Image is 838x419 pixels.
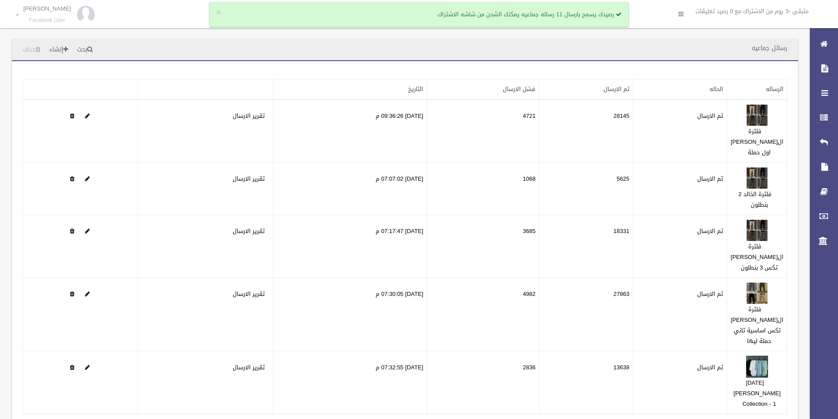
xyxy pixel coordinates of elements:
button: × [216,8,221,17]
a: Edit [746,110,768,121]
label: تم الارسال [697,226,723,237]
td: 27863 [539,278,633,351]
img: 638949440489767691.jpg [746,356,768,378]
a: تقرير الارسال [233,110,265,121]
a: فلترة ال[PERSON_NAME] تكس اساسية تاني حملة ليها [731,304,783,346]
a: تقرير الارسال [233,288,265,299]
a: فلترة ال[PERSON_NAME] تكس 3 بنطلون [731,241,783,273]
label: تم الارسال [697,174,723,184]
a: تم الارسال [604,84,629,95]
td: 18331 [539,215,633,278]
td: 4982 [427,278,539,351]
a: تقرير الارسال [233,173,265,184]
th: الحاله [633,80,727,100]
a: التاريخ [408,84,423,95]
td: 2836 [427,351,539,414]
img: 638949439597267833.jpg [746,282,768,304]
a: تقرير الارسال [233,362,265,373]
a: Edit [746,173,768,184]
td: [DATE] 07:17:47 م [273,215,427,278]
img: 638949430397916500.jpg [746,167,768,189]
a: [DATE][PERSON_NAME] Collection - 1 [734,377,781,409]
td: 3685 [427,215,539,278]
p: [PERSON_NAME] [23,5,71,12]
a: Edit [746,362,768,373]
td: 5625 [539,163,633,215]
td: [DATE] 09:36:26 م [273,99,427,163]
label: تم الارسال [697,289,723,299]
a: تقرير الارسال [233,226,265,237]
a: فشل الارسال [503,84,535,95]
label: تم الارسال [697,111,723,121]
a: فلترة الخالد 2 بنطلون [738,189,771,210]
label: تم الارسال [697,362,723,373]
td: 28145 [539,99,633,163]
header: رسائل جماعيه [741,40,798,57]
td: 4721 [427,99,539,163]
img: 638947786532257999.jpg [746,104,768,126]
div: رصيدك يسمح بارسال 11 رساله جماعيه يمكنك الشحن من شاشه الاشتراك. [209,2,629,27]
img: 84628273_176159830277856_972693363922829312_n.jpg [77,6,95,23]
a: Edit [85,110,90,121]
small: Facebook User [23,17,71,24]
td: [DATE] 07:07:02 م [273,163,427,215]
img: 638949433026661783.jpg [746,219,768,241]
a: Edit [746,226,768,237]
td: 1068 [427,163,539,215]
th: الرساله [727,80,787,100]
a: Edit [85,226,90,237]
a: إنشاء [46,42,72,58]
a: بحث [73,42,96,58]
td: [DATE] 07:32:55 م [273,351,427,414]
td: 13638 [539,351,633,414]
a: Edit [85,288,90,299]
a: Edit [746,288,768,299]
td: [DATE] 07:30:05 م [273,278,427,351]
a: Edit [85,173,90,184]
a: Edit [85,362,90,373]
a: فلترة ال[PERSON_NAME] اول حملة [731,126,783,158]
